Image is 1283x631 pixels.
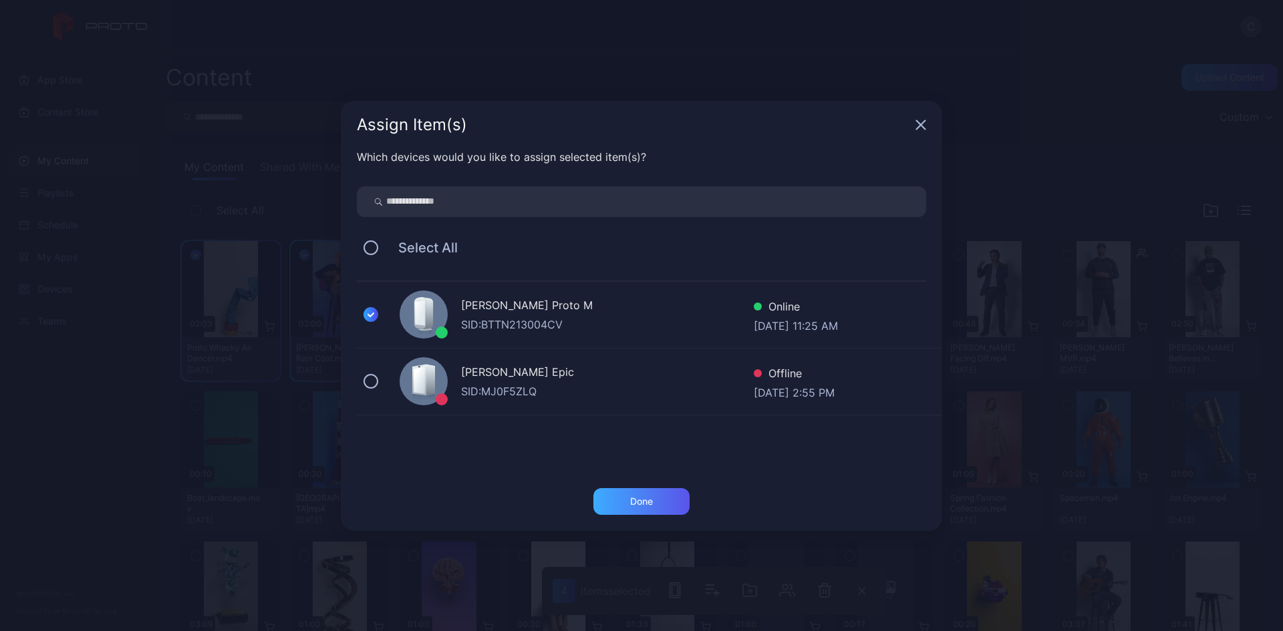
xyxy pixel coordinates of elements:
div: Online [754,298,838,318]
div: SID: BTTN213004CV [461,317,754,333]
div: [DATE] 2:55 PM [754,385,835,398]
button: Done [593,488,690,515]
div: [PERSON_NAME] Epic [461,364,754,383]
span: Select All [385,240,458,256]
div: Assign Item(s) [357,117,910,133]
div: Done [630,496,653,507]
div: [PERSON_NAME] Proto M [461,297,754,317]
div: Which devices would you like to assign selected item(s)? [357,149,926,165]
div: SID: MJ0F5ZLQ [461,383,754,399]
div: Offline [754,365,835,385]
div: [DATE] 11:25 AM [754,318,838,331]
